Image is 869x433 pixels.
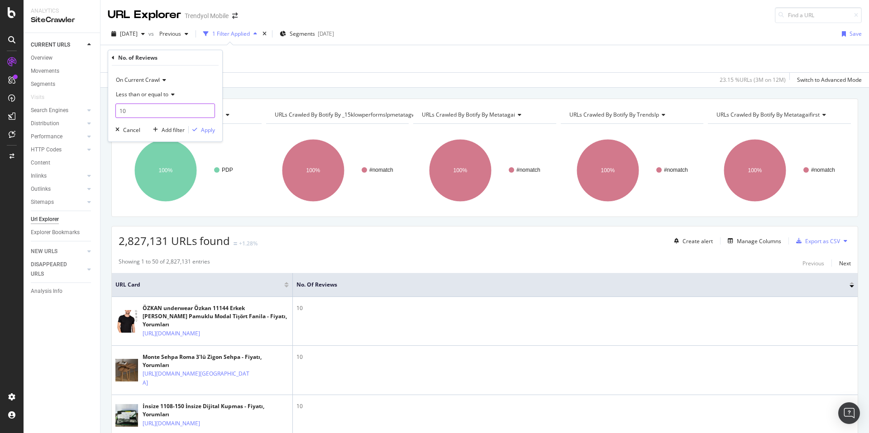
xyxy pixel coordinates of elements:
text: 100% [454,167,468,174]
img: main image [115,353,138,387]
text: #nomatch [664,167,688,173]
a: HTTP Codes [31,145,85,155]
a: Sitemaps [31,198,85,207]
button: Previous [802,258,824,268]
div: URL Explorer [108,7,181,23]
a: Explorer Bookmarks [31,228,94,237]
div: Open Intercom Messenger [838,402,860,424]
text: #nomatch [811,167,835,173]
div: Apply [201,126,215,134]
button: 1 Filter Applied [200,27,261,41]
div: Url Explorer [31,215,59,224]
a: DISAPPEARED URLS [31,260,85,279]
div: 1 Filter Applied [212,30,250,38]
span: URLs Crawled By Botify By _15klowperformslpmetatagwai [275,111,420,118]
span: Less than or equal to [116,90,168,98]
span: 2,827,131 URLs found [119,233,230,248]
button: Add filter [149,125,185,134]
text: #nomatch [516,167,540,173]
text: 100% [601,167,615,174]
text: #nomatch [369,167,393,173]
span: vs [148,30,156,38]
div: NEW URLS [31,247,57,256]
div: Analytics [31,7,93,15]
div: Movements [31,66,59,76]
div: Performance [31,132,62,141]
text: 100% [748,167,762,174]
div: DISAPPEARED URLS [31,260,76,279]
a: Segments [31,80,94,89]
a: Visits [31,93,53,102]
a: NEW URLS [31,247,85,256]
a: Distribution [31,119,85,128]
div: arrow-right-arrow-left [232,13,238,19]
button: Next [839,258,851,268]
button: Segments[DATE] [276,27,338,41]
button: Cancel [112,125,140,134]
a: Overview [31,53,94,63]
div: Next [839,259,851,267]
svg: A chart. [708,131,851,210]
a: Outlinks [31,184,85,194]
svg: A chart. [561,131,704,210]
div: times [261,29,268,38]
a: [URL][DOMAIN_NAME] [143,419,200,428]
svg: A chart. [119,131,262,210]
div: Search Engines [31,106,68,115]
div: Inlinks [31,171,47,181]
span: URL Card [115,281,282,289]
button: Previous [156,27,192,41]
a: Movements [31,66,94,76]
div: 10 [296,353,854,361]
div: 10 [296,402,854,410]
a: Content [31,158,94,168]
button: Switch to Advanced Mode [793,73,862,87]
div: Manage Columns [737,237,781,245]
div: Sitemaps [31,198,54,207]
button: Export as CSV [793,234,840,248]
svg: A chart. [266,131,409,210]
a: Search Engines [31,106,85,115]
div: SiteCrawler [31,15,93,25]
div: Previous [802,259,824,267]
span: No. of Reviews [296,281,836,289]
text: 100% [306,167,320,174]
button: Apply [189,125,215,134]
div: İnsize 1108-150 İnsize Dijital Kupmas - Fiyatı, Yorumları [143,402,289,419]
div: Export as CSV [805,237,840,245]
div: Explorer Bookmarks [31,228,80,237]
div: Analysis Info [31,287,62,296]
button: Create alert [670,234,713,248]
div: [DATE] [318,30,334,38]
input: Find a URL [775,7,862,23]
a: Performance [31,132,85,141]
div: HTTP Codes [31,145,62,155]
a: [URL][DOMAIN_NAME] [143,329,200,338]
text: PDP [222,167,233,173]
text: 100% [159,167,173,174]
svg: A chart. [413,131,556,210]
h4: URLs Crawled By Botify By metatagai [420,108,548,122]
span: 2025 Aug. 3rd [120,30,138,38]
button: Manage Columns [724,235,781,246]
a: Url Explorer [31,215,94,224]
span: Previous [156,30,181,38]
div: Add filter [162,126,185,134]
span: URLs Crawled By Botify By metatagai [422,111,515,118]
h4: URLs Crawled By Botify By trendslp [568,108,696,122]
img: Equal [234,242,237,245]
div: Create alert [683,237,713,245]
button: [DATE] [108,27,148,41]
div: Overview [31,53,53,63]
a: CURRENT URLS [31,40,85,50]
h4: URLs Crawled By Botify By metatagaifirst [715,108,843,122]
img: main image [115,304,138,338]
div: Cancel [123,126,140,134]
a: Analysis Info [31,287,94,296]
div: +1.28% [239,240,258,247]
